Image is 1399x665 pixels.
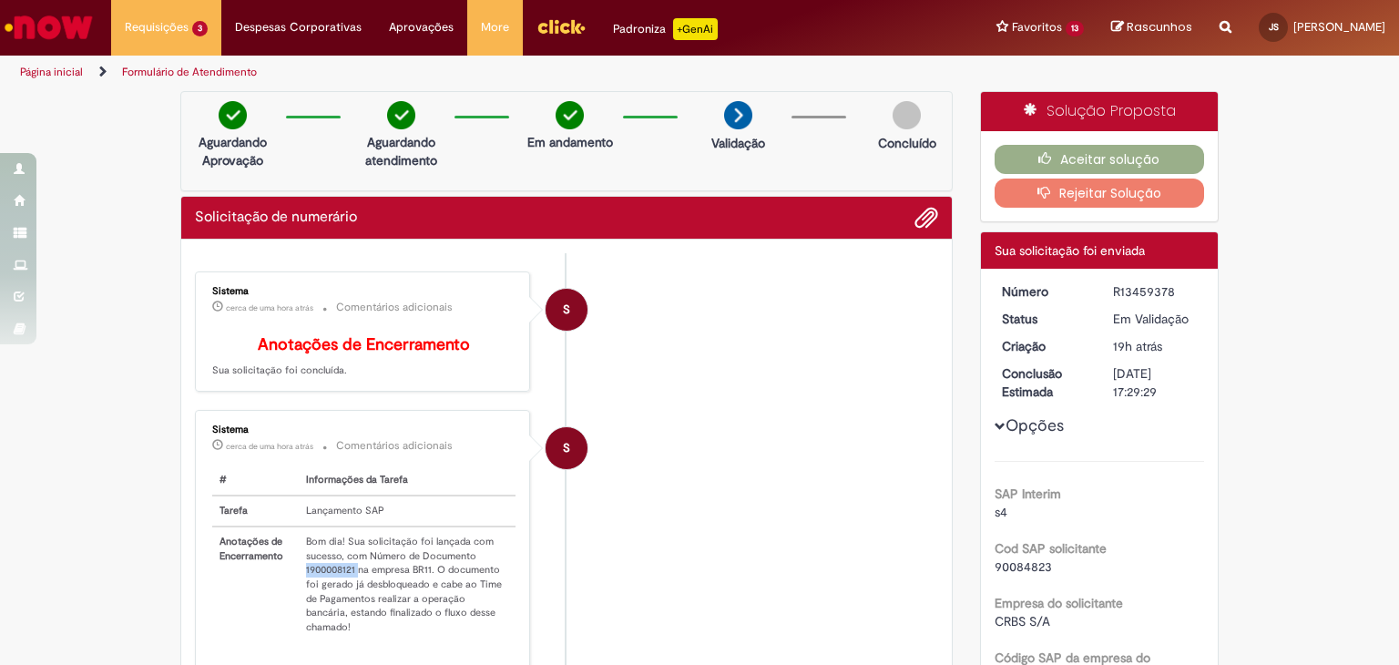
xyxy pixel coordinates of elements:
p: Aguardando Aprovação [189,133,277,169]
span: More [481,18,509,36]
p: Sua solicitação foi concluída. [212,336,516,378]
a: Página inicial [20,65,83,79]
img: check-circle-green.png [387,101,415,129]
p: Concluído [878,134,936,152]
img: check-circle-green.png [219,101,247,129]
b: Anotações de Encerramento [258,334,470,355]
div: Sistema [212,286,516,297]
div: Sistema [212,425,516,435]
time: 28/08/2025 17:01:00 [1113,338,1162,354]
b: SAP Interim [995,486,1061,502]
a: Rascunhos [1111,19,1192,36]
span: 19h atrás [1113,338,1162,354]
span: CRBS S/A [995,613,1050,629]
dt: Conclusão Estimada [988,364,1100,401]
th: Tarefa [212,496,299,527]
span: Requisições [125,18,189,36]
th: # [212,465,299,496]
p: Aguardando atendimento [357,133,445,169]
th: Anotações de Encerramento [212,527,299,642]
time: 29/08/2025 11:09:38 [226,441,313,452]
p: Em andamento [527,133,613,151]
div: Padroniza [613,18,718,40]
div: [DATE] 17:29:29 [1113,364,1198,401]
div: R13459378 [1113,282,1198,301]
span: Rascunhos [1127,18,1192,36]
ul: Trilhas de página [14,56,919,89]
button: Adicionar anexos [914,206,938,230]
time: 29/08/2025 11:09:40 [226,302,313,313]
span: Despesas Corporativas [235,18,362,36]
p: Validação [711,134,765,152]
span: cerca de uma hora atrás [226,302,313,313]
span: Favoritos [1012,18,1062,36]
button: Rejeitar Solução [995,179,1205,208]
td: Bom dia! Sua solicitação foi lançada com sucesso, com Número de Documento 1900008121 na empresa B... [299,527,516,642]
div: System [546,289,587,331]
img: click_logo_yellow_360x200.png [536,13,586,40]
span: [PERSON_NAME] [1293,19,1385,35]
th: Informações da Tarefa [299,465,516,496]
dt: Número [988,282,1100,301]
small: Comentários adicionais [336,300,453,315]
span: 90084823 [995,558,1052,575]
dt: Criação [988,337,1100,355]
p: +GenAi [673,18,718,40]
div: System [546,427,587,469]
td: Lançamento SAP [299,496,516,527]
span: Sua solicitação foi enviada [995,242,1145,259]
span: s4 [995,504,1007,520]
span: S [563,426,570,470]
span: 3 [192,21,208,36]
span: 13 [1066,21,1084,36]
img: ServiceNow [2,9,96,46]
dt: Status [988,310,1100,328]
img: check-circle-green.png [556,101,584,129]
span: cerca de uma hora atrás [226,441,313,452]
b: Empresa do solicitante [995,595,1123,611]
span: S [563,288,570,332]
b: Cod SAP solicitante [995,540,1107,557]
div: 28/08/2025 17:01:00 [1113,337,1198,355]
button: Aceitar solução [995,145,1205,174]
img: arrow-next.png [724,101,752,129]
div: Solução Proposta [981,92,1219,131]
span: JS [1269,21,1279,33]
div: Em Validação [1113,310,1198,328]
a: Formulário de Atendimento [122,65,257,79]
small: Comentários adicionais [336,438,453,454]
img: img-circle-grey.png [893,101,921,129]
h2: Solicitação de numerário Histórico de tíquete [195,210,357,226]
span: Aprovações [389,18,454,36]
